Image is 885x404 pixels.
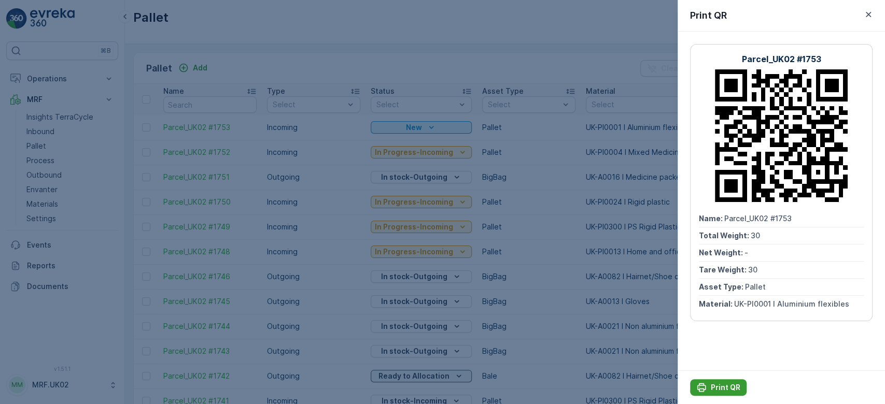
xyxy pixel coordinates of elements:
span: - [744,248,748,257]
span: 30 [748,265,757,274]
span: Name : [699,214,724,223]
span: Total Weight : [699,231,751,240]
span: Asset Type : [699,282,745,291]
p: Print QR [711,382,740,393]
span: UK-PI0001 I Aluminium flexibles [734,299,849,308]
span: Net Weight : [699,248,744,257]
span: 30 [751,231,760,240]
span: Pallet [745,282,766,291]
span: Material : [699,299,734,308]
button: Print QR [690,379,747,396]
span: Tare Weight : [699,265,748,274]
p: Parcel_UK02 #1753 [742,53,821,65]
p: Print QR [690,8,727,23]
span: Parcel_UK02 #1753 [724,214,792,223]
